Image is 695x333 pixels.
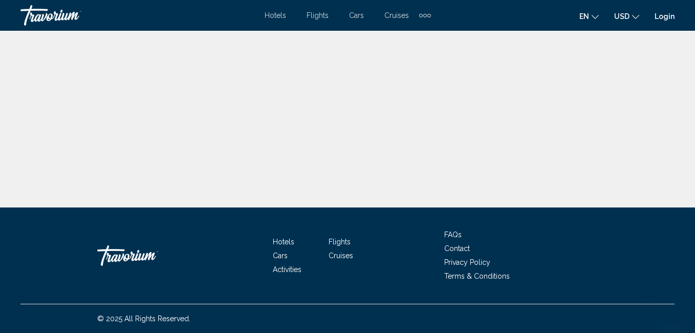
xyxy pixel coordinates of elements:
a: Privacy Policy [444,258,490,266]
a: Login [655,12,675,20]
a: Contact [444,244,470,253]
a: Travorium [97,240,200,271]
span: © 2025 All Rights Reserved. [97,315,190,323]
a: Hotels [265,11,286,19]
button: Change language [579,9,599,24]
button: Extra navigation items [419,7,431,24]
a: Hotels [273,238,294,246]
a: FAQs [444,231,462,239]
a: Cars [273,252,288,260]
iframe: Кнопка запуска окна обмена сообщениями [654,292,687,325]
span: USD [614,12,629,20]
a: Travorium [20,5,254,26]
a: Flights [307,11,329,19]
a: Cruises [384,11,409,19]
a: Cars [349,11,364,19]
a: Cruises [329,252,353,260]
a: Flights [329,238,351,246]
span: en [579,12,589,20]
a: Activities [273,265,301,274]
a: Terms & Conditions [444,272,510,280]
button: Change currency [614,9,639,24]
